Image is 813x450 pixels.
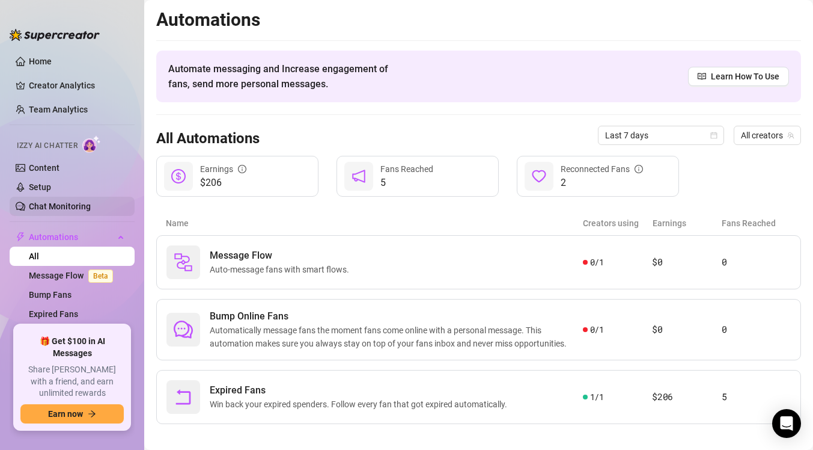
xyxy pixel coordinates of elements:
a: Chat Monitoring [29,202,91,211]
article: Fans Reached [722,217,791,230]
h3: All Automations [156,129,260,149]
span: Beta [88,270,113,283]
span: 0 / 1 [590,323,604,336]
span: Auto-message fans with smart flows. [210,263,354,276]
img: svg%3e [174,253,193,272]
span: Izzy AI Chatter [17,140,78,152]
article: Earnings [653,217,722,230]
span: dollar [171,169,186,183]
article: 0 [722,322,791,337]
span: 0 / 1 [590,256,604,269]
span: 2 [561,176,643,190]
span: team [787,132,794,139]
span: rollback [174,387,193,407]
span: read [698,72,706,81]
img: AI Chatter [82,135,101,153]
span: info-circle [635,165,643,173]
a: Home [29,57,52,66]
div: Earnings [200,162,246,176]
span: Learn How To Use [711,70,779,83]
span: Automations [29,227,114,247]
span: 🎁 Get $100 in AI Messages [20,336,124,359]
a: Learn How To Use [688,67,789,86]
span: Earn now [48,409,83,419]
span: $206 [200,176,246,190]
div: Reconnected Fans [561,162,643,176]
a: Team Analytics [29,105,88,114]
span: arrow-right [88,410,96,418]
article: $0 [652,322,721,337]
span: Bump Online Fans [210,309,583,324]
div: Open Intercom Messenger [772,409,801,438]
article: $0 [652,255,721,270]
span: comment [174,320,193,339]
article: 0 [722,255,791,270]
a: Creator Analytics [29,76,125,95]
a: All [29,251,39,261]
article: Name [166,217,583,230]
span: Automate messaging and Increase engagement of fans, send more personal messages. [168,61,400,91]
a: Content [29,163,59,173]
span: All creators [741,126,794,144]
article: $206 [652,390,721,404]
span: Message Flow [210,248,354,263]
span: thunderbolt [16,232,25,242]
span: Fans Reached [380,164,433,174]
span: info-circle [238,165,246,173]
span: Automatically message fans the moment fans come online with a personal message. This automation m... [210,324,583,350]
span: 5 [380,176,433,190]
span: 1 / 1 [590,390,604,404]
a: Bump Fans [29,290,72,300]
span: heart [532,169,546,183]
span: Expired Fans [210,383,512,398]
span: notification [352,169,366,183]
article: Creators using [583,217,653,230]
article: 5 [722,390,791,404]
span: Win back your expired spenders. Follow every fan that got expired automatically. [210,398,512,411]
a: Message FlowBeta [29,271,118,280]
img: logo-BBDzfeDw.svg [10,29,100,41]
span: calendar [710,132,717,139]
a: Expired Fans [29,309,78,319]
h2: Automations [156,8,801,31]
span: Last 7 days [605,126,717,144]
button: Earn nowarrow-right [20,404,124,424]
span: Share [PERSON_NAME] with a friend, and earn unlimited rewards [20,364,124,399]
a: Setup [29,182,51,192]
